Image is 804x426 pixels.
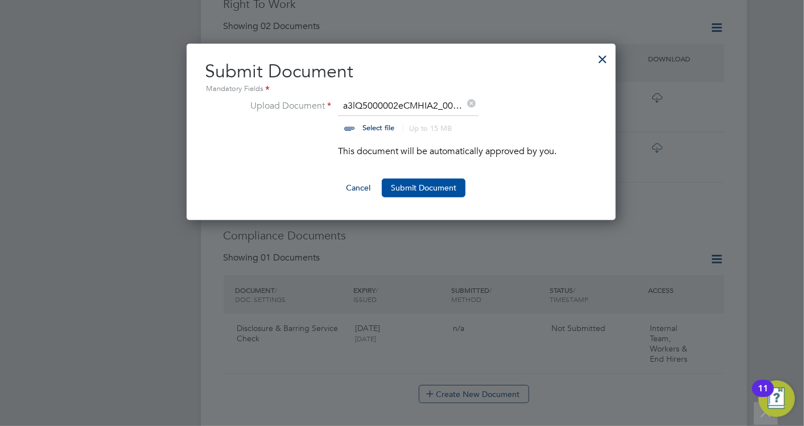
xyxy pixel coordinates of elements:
button: Cancel [337,179,380,197]
div: 11 [758,388,768,403]
button: Open Resource Center, 11 new notifications [758,380,795,417]
h2: Submit Document [205,60,597,96]
div: Mandatory Fields [205,83,597,96]
label: Upload Document [246,99,331,131]
button: Submit Document [382,179,465,197]
li: This document will be automatically approved by you. [246,144,556,169]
